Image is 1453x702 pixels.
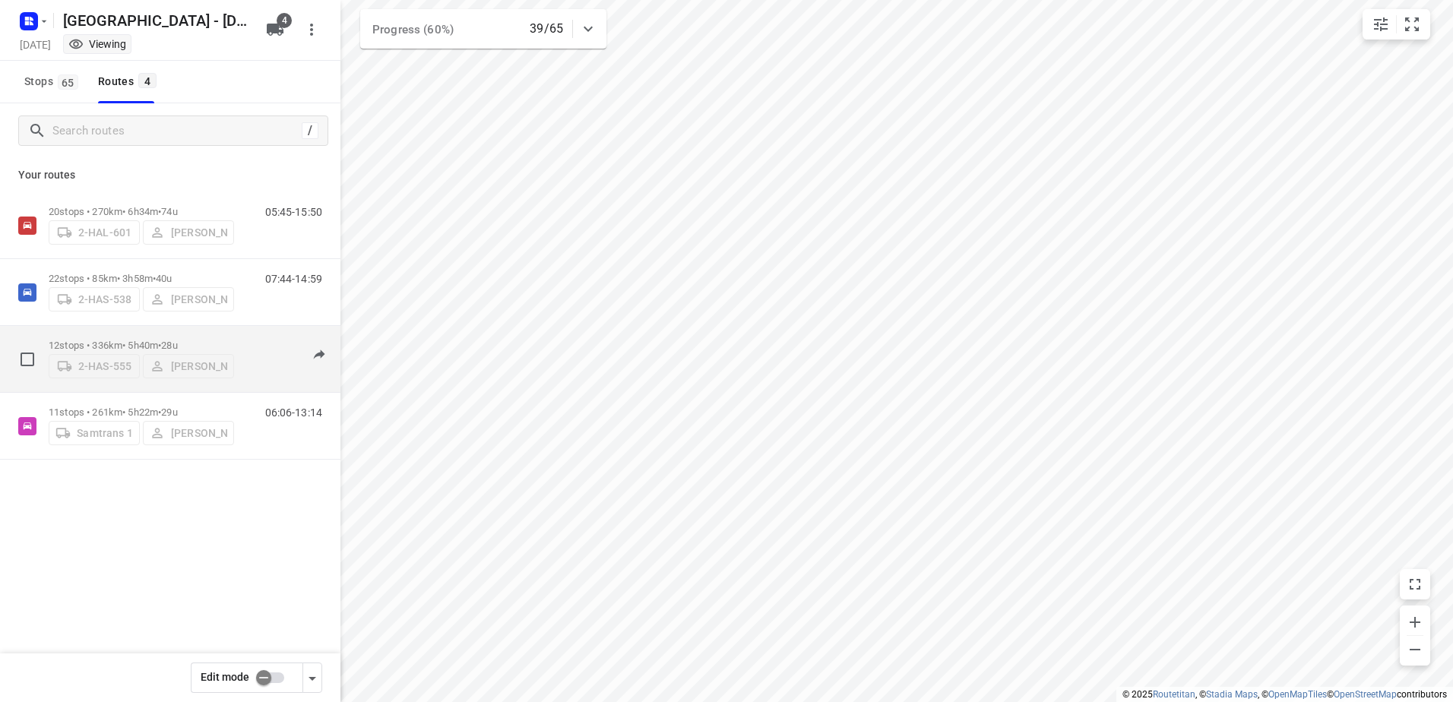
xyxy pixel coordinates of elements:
p: 11 stops • 261km • 5h22m [49,406,234,418]
p: 12 stops • 336km • 5h40m [49,340,234,351]
p: 06:06-13:14 [265,406,322,419]
span: Edit mode [201,671,249,683]
p: 07:44-14:59 [265,273,322,285]
span: Progress (60%) [372,23,454,36]
a: Stadia Maps [1206,689,1258,700]
a: OpenMapTiles [1268,689,1327,700]
a: OpenStreetMap [1334,689,1397,700]
button: Map settings [1366,9,1396,40]
div: Routes [98,72,161,91]
button: More [296,14,327,45]
span: 4 [138,73,157,88]
div: You are currently in view mode. To make any changes, go to edit project. [68,36,126,52]
p: 20 stops • 270km • 6h34m [49,206,234,217]
input: Search routes [52,119,302,143]
li: © 2025 , © , © © contributors [1122,689,1447,700]
button: Send to driver [304,340,334,370]
p: 05:45-15:50 [265,206,322,218]
span: • [158,340,161,351]
span: 28u [161,340,177,351]
span: 4 [277,13,292,28]
span: 40u [156,273,172,284]
span: • [158,206,161,217]
button: Fit zoom [1397,9,1427,40]
span: 74u [161,206,177,217]
a: Routetitan [1153,689,1195,700]
div: Progress (60%)39/65 [360,9,606,49]
button: 4 [260,14,290,45]
div: Driver app settings [303,668,321,687]
span: 65 [58,74,78,90]
div: / [302,122,318,139]
span: • [153,273,156,284]
p: 39/65 [530,20,563,38]
span: 29u [161,406,177,418]
p: 22 stops • 85km • 3h58m [49,273,234,284]
span: • [158,406,161,418]
p: Your routes [18,167,322,183]
div: small contained button group [1363,9,1430,40]
span: Stops [24,72,83,91]
span: Select [12,344,43,375]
